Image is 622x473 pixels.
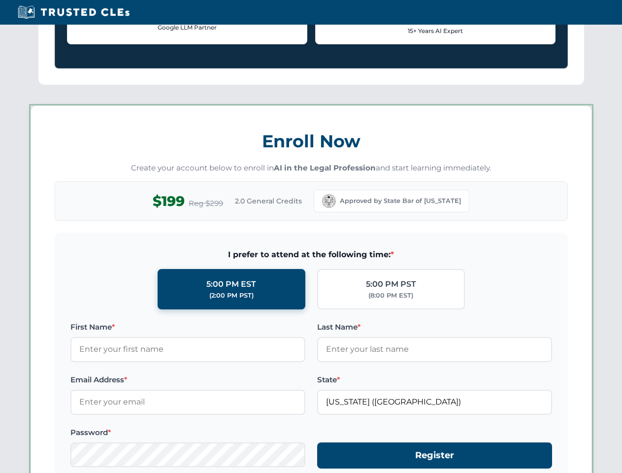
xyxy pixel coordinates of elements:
[206,278,256,291] div: 5:00 PM EST
[75,23,299,32] p: Google LLM Partner
[70,390,305,414] input: Enter your email
[15,5,132,20] img: Trusted CLEs
[70,427,305,439] label: Password
[70,337,305,362] input: Enter your first name
[324,26,547,35] p: 15+ Years AI Expert
[55,126,568,157] h3: Enroll Now
[366,278,416,291] div: 5:00 PM PST
[235,196,302,206] span: 2.0 General Credits
[317,390,552,414] input: California (CA)
[317,374,552,386] label: State
[274,163,376,172] strong: AI in the Legal Profession
[55,163,568,174] p: Create your account below to enroll in and start learning immediately.
[70,321,305,333] label: First Name
[153,190,185,212] span: $199
[70,248,552,261] span: I prefer to attend at the following time:
[368,291,413,301] div: (8:00 PM EST)
[209,291,254,301] div: (2:00 PM PST)
[317,442,552,469] button: Register
[340,196,461,206] span: Approved by State Bar of [US_STATE]
[189,198,223,209] span: Reg $299
[317,321,552,333] label: Last Name
[317,337,552,362] input: Enter your last name
[322,194,336,208] img: California Bar
[70,374,305,386] label: Email Address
